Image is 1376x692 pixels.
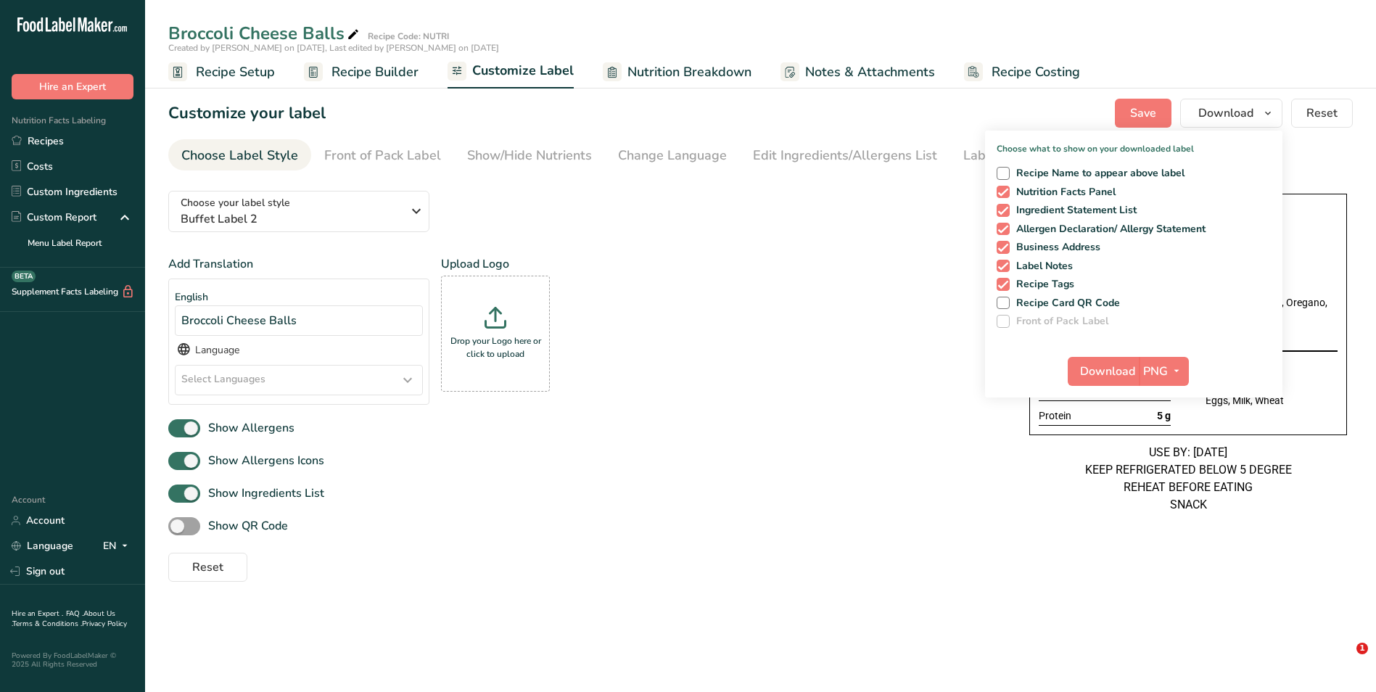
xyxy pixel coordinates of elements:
[368,30,449,43] div: Recipe Code: NUTRI
[1010,204,1137,217] span: Ingredient Statement List
[1143,363,1168,380] span: PNG
[331,62,419,82] span: Recipe Builder
[992,62,1080,82] span: Recipe Costing
[175,305,423,336] div: Broccoli Cheese Balls
[181,146,298,165] div: Choose Label Style
[12,271,36,282] div: BETA
[472,61,574,81] span: Customize Label
[168,42,499,54] span: Created by [PERSON_NAME] on [DATE], Last edited by [PERSON_NAME] on [DATE]
[1198,104,1253,122] span: Download
[445,334,546,361] p: Drop your Logo here or click to upload
[12,210,96,225] div: Custom Report
[200,452,324,469] span: Show Allergens Icons
[985,131,1282,155] p: Choose what to show on your downloaded label
[1039,410,1071,422] span: Protein
[780,56,935,88] a: Notes & Attachments
[12,651,133,669] div: Powered By FoodLabelMaker © 2025 All Rights Reserved
[1356,643,1368,654] span: 1
[1029,444,1347,514] div: USE BY: [DATE] KEEP REFRIGERATED BELOW 5 DEGREE REHEAT BEFORE EATING SNACK
[1010,278,1075,291] span: Recipe Tags
[324,146,441,165] div: Front of Pack Label
[1080,363,1135,380] span: Download
[1010,241,1101,254] span: Business Address
[1306,104,1338,122] span: Reset
[175,342,423,359] div: Language
[12,74,133,99] button: Hire an Expert
[175,290,208,304] span: English
[168,255,429,405] div: Add Translation
[603,56,751,88] a: Nutrition Breakdown
[196,62,275,82] span: Recipe Setup
[1115,99,1171,128] button: Save
[168,20,362,46] div: Broccoli Cheese Balls
[805,62,935,82] span: Notes & Attachments
[12,619,82,629] a: Terms & Conditions .
[181,210,402,228] span: Buffet Label 2
[1010,223,1206,236] span: Allergen Declaration/ Allergy Statement
[441,255,550,392] div: Upload Logo
[1180,99,1282,128] button: Download
[66,609,83,619] a: FAQ .
[1010,315,1109,328] span: Front of Pack Label
[304,56,419,88] a: Recipe Builder
[1291,99,1353,128] button: Reset
[1139,357,1189,386] button: PNG
[627,62,751,82] span: Nutrition Breakdown
[448,54,574,89] a: Customize Label
[1327,643,1361,677] iframe: Intercom live chat
[1010,186,1116,199] span: Nutrition Facts Panel
[103,537,133,555] div: EN
[1068,357,1139,386] button: Download
[1157,410,1171,422] span: 5 g
[168,56,275,88] a: Recipe Setup
[1130,104,1156,122] span: Save
[200,485,324,502] span: Show Ingredients List
[618,146,727,165] div: Change Language
[12,609,63,619] a: Hire an Expert .
[12,609,115,629] a: About Us .
[200,517,288,535] span: Show QR Code
[12,533,73,559] a: Language
[168,553,247,582] button: Reset
[753,146,937,165] div: Edit Ingredients/Allergens List
[1206,395,1338,407] div: Eggs, Milk, Wheat
[963,146,1060,165] div: Label Extra Info
[176,366,422,395] div: Select Languages
[964,56,1080,88] a: Recipe Costing
[82,619,127,629] a: Privacy Policy
[1010,167,1185,180] span: Recipe Name to appear above label
[1010,260,1074,273] span: Label Notes
[200,419,294,437] span: Show Allergens
[168,191,429,232] button: Choose your label style Buffet Label 2
[168,102,326,125] h1: Customize your label
[181,195,290,210] span: Choose your label style
[192,559,223,576] span: Reset
[1010,297,1121,310] span: Recipe Card QR Code
[467,146,592,165] div: Show/Hide Nutrients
